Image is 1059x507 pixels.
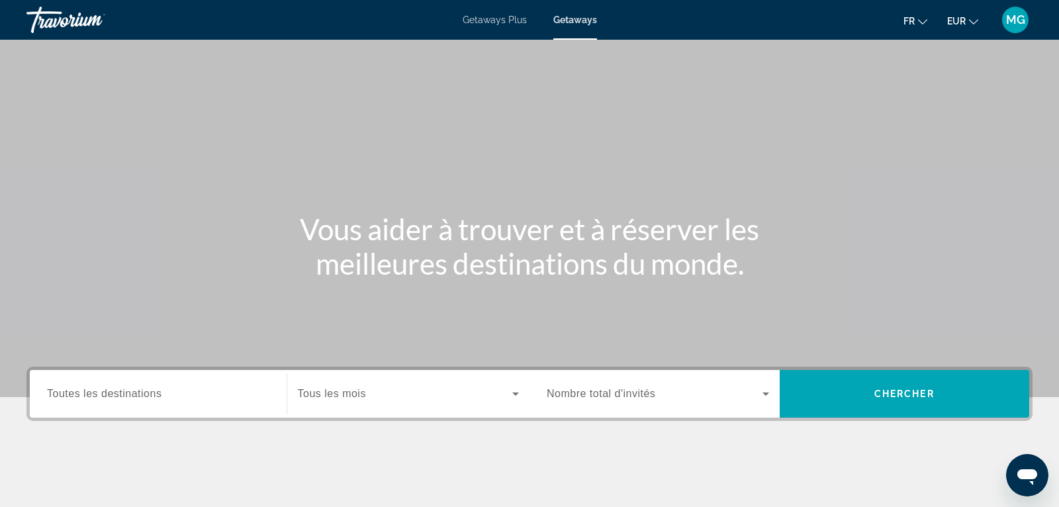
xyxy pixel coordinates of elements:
[903,11,927,30] button: Change language
[903,16,915,26] span: fr
[780,370,1030,418] button: Search
[553,15,597,25] a: Getaways
[998,6,1033,34] button: User Menu
[874,389,935,399] span: Chercher
[281,212,778,281] h1: Vous aider à trouver et à réserver les meilleures destinations du monde.
[1006,454,1048,496] iframe: Bouton de lancement de la fenêtre de messagerie
[298,388,366,399] span: Tous les mois
[1006,13,1025,26] span: MG
[947,11,978,30] button: Change currency
[947,16,966,26] span: EUR
[47,388,161,399] span: Toutes les destinations
[26,3,159,37] a: Travorium
[463,15,527,25] a: Getaways Plus
[30,370,1029,418] div: Search widget
[547,388,655,399] span: Nombre total d'invités
[47,387,269,402] input: Select destination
